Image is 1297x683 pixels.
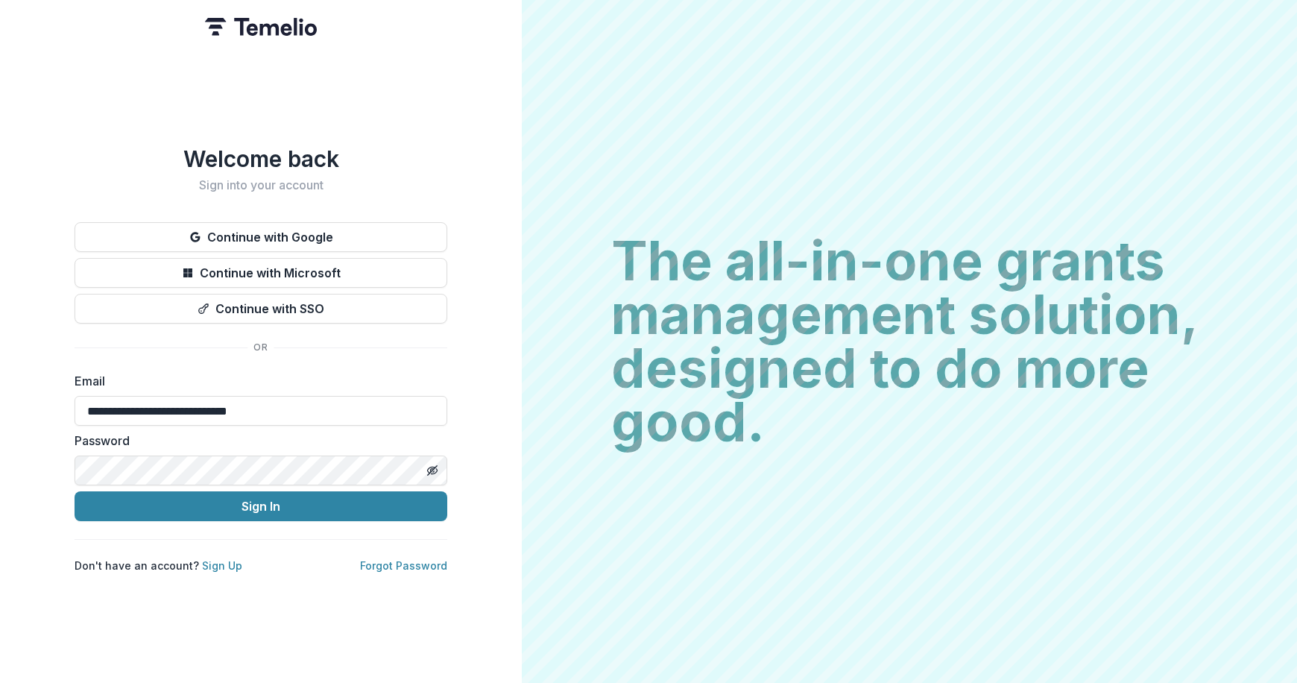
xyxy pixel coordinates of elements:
p: Don't have an account? [75,558,242,573]
button: Continue with Microsoft [75,258,447,288]
button: Continue with Google [75,222,447,252]
button: Sign In [75,491,447,521]
h1: Welcome back [75,145,447,172]
a: Sign Up [202,559,242,572]
h2: Sign into your account [75,178,447,192]
keeper-lock: Open Keeper Popup [400,462,417,479]
label: Email [75,372,438,390]
img: Temelio [205,18,317,36]
button: Continue with SSO [75,294,447,324]
button: Toggle password visibility [420,459,444,482]
label: Password [75,432,438,450]
a: Forgot Password [360,559,447,572]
